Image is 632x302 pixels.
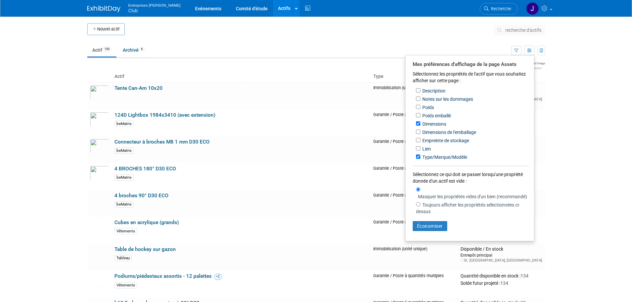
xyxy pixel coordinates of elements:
label: Poids [421,104,434,111]
div: beMatrix [114,148,134,154]
label: Empreinte de stockage [421,137,469,144]
th: Type [371,71,458,82]
div: Solde futur projeté : [460,279,542,286]
button: recherche d'actifs [494,25,545,35]
td: Garantie / Poste à quantités multiples [371,163,458,190]
td: Garantie / Poste à quantités multiples [371,136,458,163]
th: Actif [112,71,371,82]
div: Tableau [114,255,132,261]
img: ExhibitDay [87,6,120,12]
div: Taille de l'image [525,61,545,65]
label: Poids emballé [421,112,451,119]
label: Masquer les propriétés vides d'un bien (recommandé) [417,193,527,200]
label: Description [421,88,446,94]
span: recherche d'actifs [505,28,541,33]
a: 124D Lightbox 1984x3410 (avec extension) [114,112,215,118]
a: Tente Can-Am 10x20 [114,85,163,91]
a: Actif150 [87,44,116,56]
label: Toujours afficher les propriétés sélectionnées ci-dessus [416,202,520,214]
label: Type/Marque/Modèle [421,154,467,160]
a: Connecteur à broches M8 1 mm D30 ECO [114,139,210,145]
a: Cubes en acrylique (grands) [114,219,179,225]
div: Disponible / En stock [460,246,542,252]
span: Club [128,8,138,13]
div: Quantité disponible en stock : [460,273,542,279]
span: 150 [103,47,111,52]
a: Recherche [480,3,518,15]
div: Entrepôt principal [460,252,542,258]
a: Table de hockey sur gazon [114,246,176,252]
td: Garantie / Poste à quantités multiples [371,190,458,217]
label: Dimensions [421,121,446,127]
label: Lien [421,146,431,152]
div: beMatrix [114,201,134,208]
div: Vêtements [114,282,137,288]
span: 134 [521,273,528,278]
span: Entreprises [PERSON_NAME] [128,1,180,8]
label: Dimensions de l'emballage [421,129,476,136]
td: Immobilisation (unité unique) [371,244,458,271]
a: Archivé6 [118,44,150,56]
td: Garantie / Poste à quantités multiples [371,271,458,297]
div: beMatrix [114,121,134,127]
td: Garantie / Poste à quantités multiples [371,217,458,244]
span: 6 [139,47,145,52]
label: Notes sur les dommages [421,96,473,102]
td: Immobilisation (unité unique) [371,82,458,109]
button: Économiser [413,221,447,231]
img: Jonathan Vadnais [526,2,539,15]
div: beMatrix [114,174,134,181]
div: Sélectionnez ce qui doit se passer lorsqu'une propriété donnée d'un actif est vide : [413,166,529,215]
div: St. [GEOGRAPHIC_DATA], [GEOGRAPHIC_DATA] [460,258,542,263]
td: Garantie / Poste à quantités multiples [371,109,458,136]
span: 134 [500,280,508,286]
div: Sélectionnez les propriétés de l'actif que vous souhaitez afficher sur cette page : [413,71,529,86]
a: Podiums/piédestaux assortis - 12 palettes [114,273,212,279]
button: Nouvel actif [87,23,125,35]
a: 4 broches 90° D30 ECO [114,193,169,199]
div: Mes préférences d'affichage de la page Assets [413,59,529,68]
span: Recherche [489,6,511,11]
a: 4 BROCHES 180° D30 ECO [114,166,176,172]
div: Vêtements [114,228,137,234]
